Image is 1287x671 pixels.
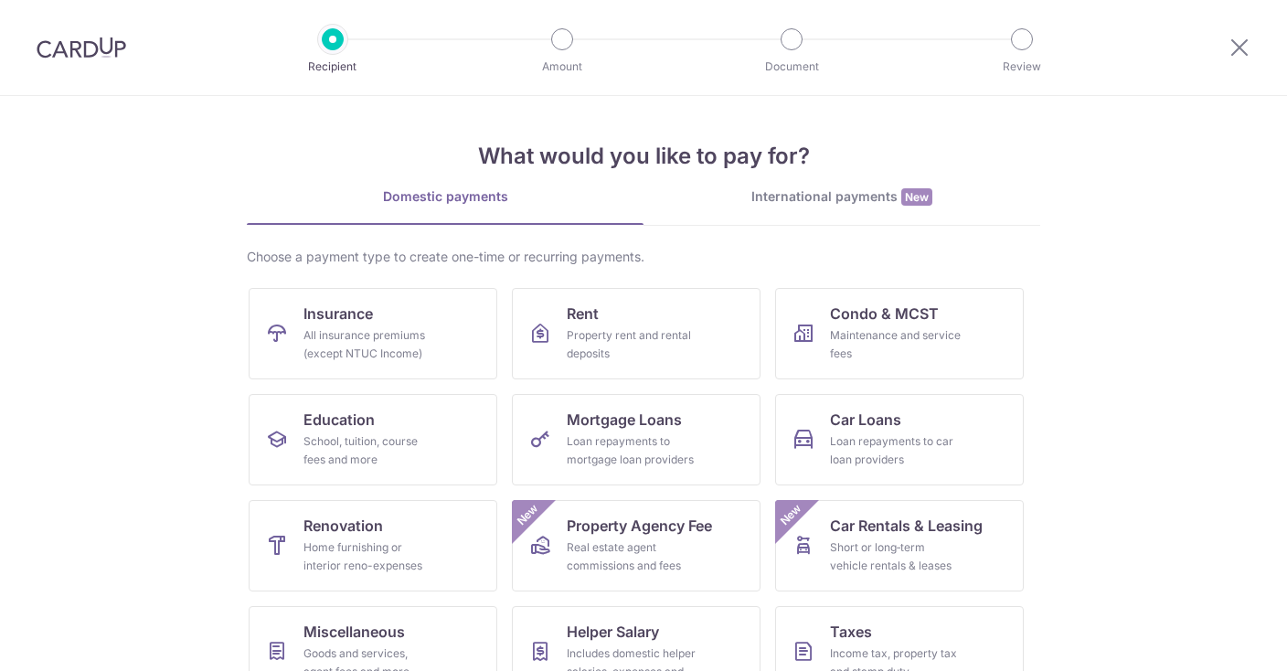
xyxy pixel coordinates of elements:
span: Helper Salary [567,621,659,643]
div: All insurance premiums (except NTUC Income) [303,326,435,363]
a: Property Agency FeeReal estate agent commissions and feesNew [512,500,760,591]
div: Short or long‑term vehicle rentals & leases [830,538,962,575]
span: Taxes [830,621,872,643]
span: Insurance [303,303,373,325]
span: Renovation [303,515,383,537]
span: Car Loans [830,409,901,431]
span: Education [303,409,375,431]
div: Domestic payments [247,187,643,206]
div: Real estate agent commissions and fees [567,538,698,575]
img: CardUp [37,37,126,59]
div: Choose a payment type to create one-time or recurring payments. [247,248,1040,266]
a: Condo & MCSTMaintenance and service fees [775,288,1024,379]
a: Car LoansLoan repayments to car loan providers [775,394,1024,485]
a: RentProperty rent and rental deposits [512,288,760,379]
span: Car Rentals & Leasing [830,515,983,537]
div: Property rent and rental deposits [567,326,698,363]
div: School, tuition, course fees and more [303,432,435,469]
span: New [776,500,806,530]
span: New [901,188,932,206]
div: Maintenance and service fees [830,326,962,363]
div: Loan repayments to mortgage loan providers [567,432,698,469]
span: Mortgage Loans [567,409,682,431]
span: Condo & MCST [830,303,939,325]
a: EducationSchool, tuition, course fees and more [249,394,497,485]
p: Amount [495,58,630,76]
a: Mortgage LoansLoan repayments to mortgage loan providers [512,394,760,485]
div: International payments [643,187,1040,207]
a: Car Rentals & LeasingShort or long‑term vehicle rentals & leasesNew [775,500,1024,591]
div: Home furnishing or interior reno-expenses [303,538,435,575]
div: Loan repayments to car loan providers [830,432,962,469]
span: Property Agency Fee [567,515,712,537]
p: Document [724,58,859,76]
span: Miscellaneous [303,621,405,643]
p: Recipient [265,58,400,76]
span: New [513,500,543,530]
a: InsuranceAll insurance premiums (except NTUC Income) [249,288,497,379]
span: Rent [567,303,599,325]
a: RenovationHome furnishing or interior reno-expenses [249,500,497,591]
p: Review [954,58,1090,76]
h4: What would you like to pay for? [247,140,1040,173]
